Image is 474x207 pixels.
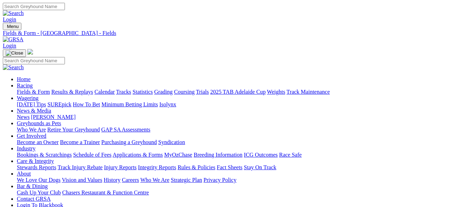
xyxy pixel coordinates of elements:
[244,164,276,170] a: Stay On Track
[17,158,54,164] a: Care & Integrity
[17,145,35,151] a: Industry
[174,89,195,95] a: Coursing
[17,89,471,95] div: Racing
[17,83,33,88] a: Racing
[244,152,278,158] a: ICG Outcomes
[7,24,19,29] span: Menu
[17,95,39,101] a: Wagering
[101,127,151,133] a: GAP SA Assessments
[17,164,471,171] div: Care & Integrity
[6,50,23,56] img: Close
[104,177,120,183] a: History
[17,177,60,183] a: We Love Our Dogs
[17,120,61,126] a: Greyhounds as Pets
[17,164,56,170] a: Stewards Reports
[17,89,50,95] a: Fields & Form
[196,89,209,95] a: Trials
[101,101,158,107] a: Minimum Betting Limits
[113,152,163,158] a: Applications & Forms
[17,183,48,189] a: Bar & Dining
[158,139,185,145] a: Syndication
[17,127,471,133] div: Greyhounds as Pets
[17,101,471,108] div: Wagering
[17,76,31,82] a: Home
[171,177,202,183] a: Strategic Plan
[3,64,24,71] img: Search
[138,164,176,170] a: Integrity Reports
[27,49,33,55] img: logo-grsa-white.png
[154,89,173,95] a: Grading
[17,133,46,139] a: Get Involved
[73,101,100,107] a: How To Bet
[31,114,75,120] a: [PERSON_NAME]
[94,89,115,95] a: Calendar
[133,89,153,95] a: Statistics
[3,36,24,43] img: GRSA
[3,49,26,57] button: Toggle navigation
[17,190,471,196] div: Bar & Dining
[3,57,65,64] input: Search
[62,177,102,183] a: Vision and Values
[17,152,471,158] div: Industry
[104,164,136,170] a: Injury Reports
[3,16,16,22] a: Login
[62,190,149,195] a: Chasers Restaurant & Function Centre
[17,152,72,158] a: Bookings & Scratchings
[17,101,46,107] a: [DATE] Tips
[17,196,51,202] a: Contact GRSA
[101,139,157,145] a: Purchasing a Greyhound
[47,101,71,107] a: SUREpick
[17,171,31,177] a: About
[217,164,242,170] a: Fact Sheets
[17,139,59,145] a: Become an Owner
[140,177,169,183] a: Who We Are
[267,89,285,95] a: Weights
[17,114,471,120] div: News & Media
[73,152,111,158] a: Schedule of Fees
[60,139,100,145] a: Become a Trainer
[17,190,61,195] a: Cash Up Your Club
[17,114,29,120] a: News
[279,152,301,158] a: Race Safe
[3,30,471,36] a: Fields & Form - [GEOGRAPHIC_DATA] - Fields
[210,89,266,95] a: 2025 TAB Adelaide Cup
[3,10,24,16] img: Search
[164,152,192,158] a: MyOzChase
[3,3,65,10] input: Search
[47,127,100,133] a: Retire Your Greyhound
[122,177,139,183] a: Careers
[203,177,236,183] a: Privacy Policy
[17,108,51,114] a: News & Media
[17,177,471,183] div: About
[51,89,93,95] a: Results & Replays
[116,89,131,95] a: Tracks
[17,127,46,133] a: Who We Are
[17,139,471,145] div: Get Involved
[3,23,21,30] button: Toggle navigation
[58,164,102,170] a: Track Injury Rebate
[287,89,330,95] a: Track Maintenance
[159,101,176,107] a: Isolynx
[194,152,242,158] a: Breeding Information
[178,164,215,170] a: Rules & Policies
[3,43,16,49] a: Login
